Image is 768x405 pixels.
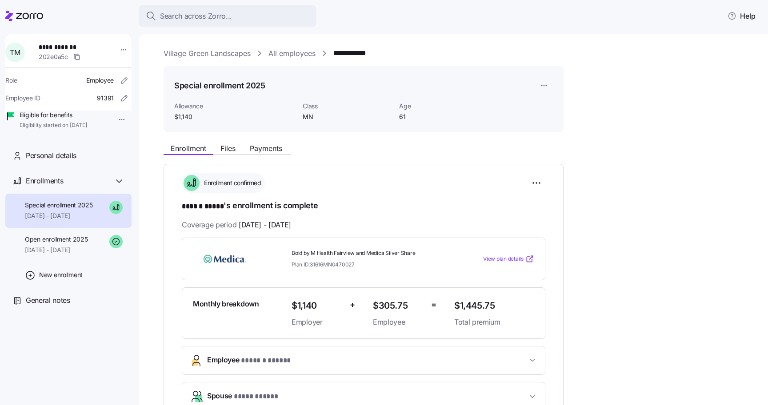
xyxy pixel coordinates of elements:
span: = [431,298,436,311]
h1: 's enrollment is complete [182,200,545,212]
a: Village Green Landscapes [164,48,251,59]
span: Spouse [207,390,278,402]
span: $1,140 [174,112,296,121]
span: Special enrollment 2025 [25,201,93,210]
span: Enrollment confirmed [201,179,261,187]
span: Age [399,102,488,111]
span: New enrollment [39,270,83,279]
span: Total premium [454,317,534,328]
span: 91391 [97,94,114,103]
span: Role [5,76,17,85]
span: Coverage period [182,219,291,230]
span: Open enrollment 2025 [25,235,88,244]
span: Search across Zorro... [160,11,232,22]
span: [DATE] - [DATE] [239,219,291,230]
span: 202e0a5c [39,52,68,61]
span: Employee [86,76,114,85]
span: [DATE] - [DATE] [25,211,93,220]
button: Help [720,7,763,25]
span: Class [303,102,392,111]
a: All employees [268,48,316,59]
span: Enrollment [171,145,206,152]
span: Eligibility started on [DATE] [20,122,87,129]
span: Personal details [26,150,76,161]
span: 61 [399,112,488,121]
span: Files [220,145,236,152]
span: General notes [26,295,70,306]
span: Employee [207,354,291,366]
span: Employee [373,317,424,328]
span: [DATE] - [DATE] [25,246,88,254]
img: Medica [193,249,257,269]
span: Employee ID [5,94,40,103]
span: $305.75 [373,298,424,313]
span: Bold by M Health Fairview and Medica Silver Share [292,250,447,257]
span: MN [303,112,392,121]
span: T M [10,49,20,56]
span: $1,140 [292,298,343,313]
span: Enrollments [26,175,63,187]
span: Eligible for benefits [20,111,87,119]
span: Allowance [174,102,296,111]
h1: Special enrollment 2025 [174,80,265,91]
span: Plan ID: 31616MN0470027 [292,261,355,268]
span: View plan details [483,255,524,263]
span: Payments [250,145,282,152]
a: View plan details [483,254,534,263]
span: $1,445.75 [454,298,534,313]
span: Employer [292,317,343,328]
button: Search across Zorro... [139,5,316,27]
span: Monthly breakdown [193,298,259,310]
span: + [350,298,355,311]
span: Help [728,11,756,21]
